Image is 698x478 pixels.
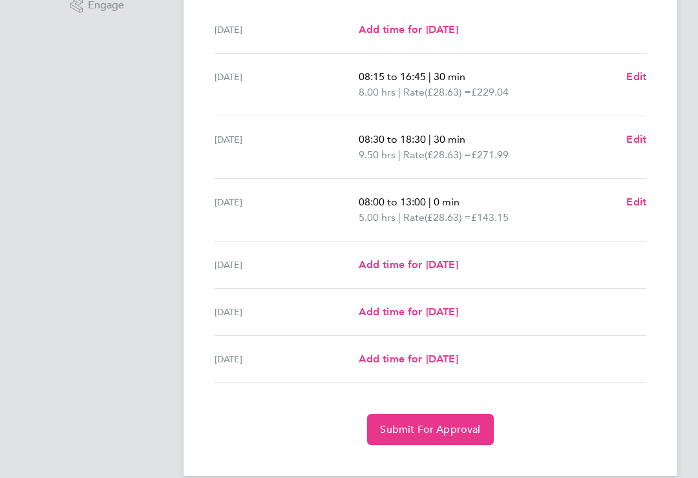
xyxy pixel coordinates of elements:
span: Submit For Approval [380,423,480,436]
a: Add time for [DATE] [359,257,458,273]
span: 08:00 to 13:00 [359,196,426,208]
div: [DATE] [215,22,359,37]
a: Edit [626,132,646,147]
span: Edit [626,70,646,83]
span: (£28.63) = [425,149,471,161]
span: Rate [403,85,425,100]
span: | [428,70,431,83]
span: 30 min [434,70,465,83]
span: Rate [403,147,425,163]
div: [DATE] [215,69,359,100]
span: 5.00 hrs [359,211,396,223]
span: Add time for [DATE] [359,23,458,36]
span: 0 min [434,196,460,208]
a: Edit [626,69,646,85]
span: | [428,196,431,208]
span: Rate [403,210,425,225]
span: | [398,86,401,98]
span: | [398,211,401,223]
span: £143.15 [471,211,509,223]
span: Add time for [DATE] [359,353,458,365]
span: | [428,133,431,145]
span: Add time for [DATE] [359,306,458,318]
button: Submit For Approval [367,414,493,445]
span: Edit [626,196,646,208]
a: Edit [626,194,646,210]
div: [DATE] [215,351,359,367]
span: 30 min [434,133,465,145]
span: 9.50 hrs [359,149,396,161]
a: Add time for [DATE] [359,304,458,320]
div: [DATE] [215,132,359,163]
span: (£28.63) = [425,211,471,223]
div: [DATE] [215,304,359,320]
span: 8.00 hrs [359,86,396,98]
span: Add time for [DATE] [359,258,458,271]
a: Add time for [DATE] [359,351,458,367]
span: (£28.63) = [425,86,471,98]
span: Edit [626,133,646,145]
span: £271.99 [471,149,509,161]
a: Add time for [DATE] [359,22,458,37]
div: [DATE] [215,194,359,225]
span: £229.04 [471,86,509,98]
span: 08:30 to 18:30 [359,133,426,145]
span: | [398,149,401,161]
span: 08:15 to 16:45 [359,70,426,83]
div: [DATE] [215,257,359,273]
